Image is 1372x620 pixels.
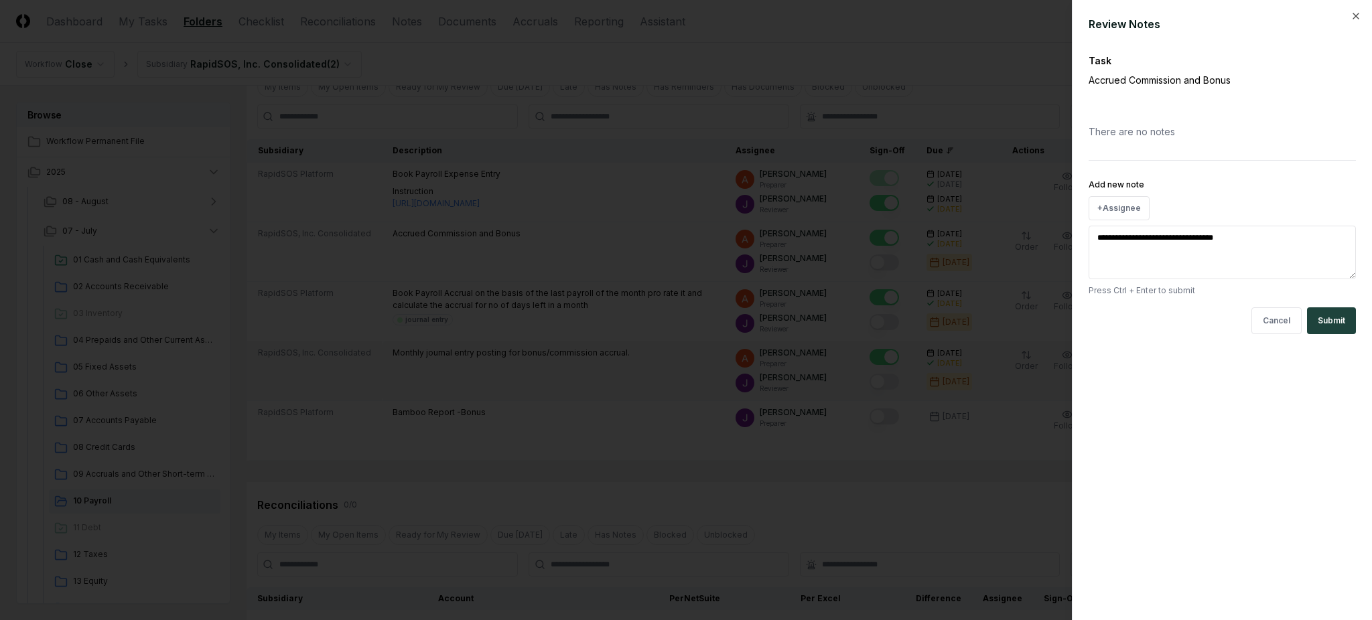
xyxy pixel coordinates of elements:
button: Submit [1307,307,1356,334]
p: Press Ctrl + Enter to submit [1089,285,1356,297]
div: Review Notes [1089,16,1356,32]
div: Task [1089,54,1356,68]
p: Accrued Commission and Bonus [1089,73,1310,87]
label: Add new note [1089,179,1144,189]
div: There are no notes [1089,114,1356,149]
button: Cancel [1251,307,1302,334]
button: +Assignee [1089,196,1150,220]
